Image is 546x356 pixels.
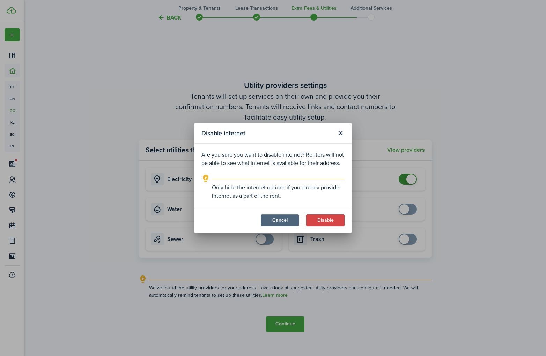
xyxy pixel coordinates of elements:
[212,183,345,200] explanation-description: Only hide the internet options if you already provide internet as a part of the rent.
[201,151,345,167] p: Are you sure you want to disable internet? Renters will not be able to see what internet is avail...
[306,214,345,226] button: Disable
[201,126,333,140] modal-title: Disable internet
[201,174,210,183] i: outline
[261,214,299,226] button: Cancel
[334,127,346,139] button: Close modal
